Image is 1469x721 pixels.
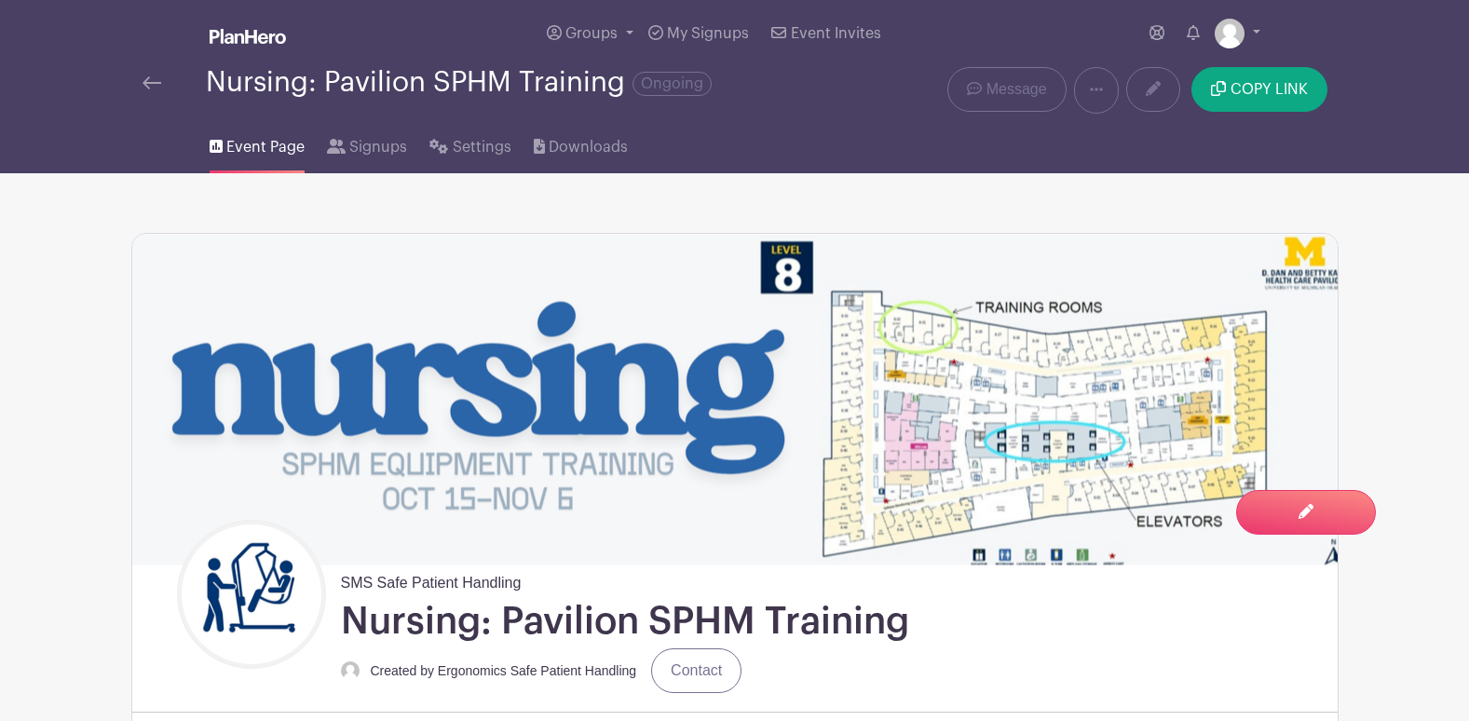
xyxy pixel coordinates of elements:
[226,136,305,158] span: Event Page
[210,29,286,44] img: logo_white-6c42ec7e38ccf1d336a20a19083b03d10ae64f83f12c07503d8b9e83406b4c7d.svg
[349,136,407,158] span: Signups
[210,114,305,173] a: Event Page
[371,663,637,678] small: Created by Ergonomics Safe Patient Handling
[453,136,511,158] span: Settings
[182,524,321,664] img: Untitled%20design.png
[143,76,161,89] img: back-arrow-29a5d9b10d5bd6ae65dc969a981735edf675c4d7a1fe02e03b50dbd4ba3cdb55.svg
[341,565,522,594] span: SMS Safe Patient Handling
[429,114,510,173] a: Settings
[565,26,618,41] span: Groups
[947,67,1066,112] a: Message
[341,661,360,680] img: default-ce2991bfa6775e67f084385cd625a349d9dcbb7a52a09fb2fda1e96e2d18dcdb.png
[986,78,1047,101] span: Message
[1231,82,1308,97] span: COPY LINK
[667,26,749,41] span: My Signups
[534,114,628,173] a: Downloads
[206,67,712,98] div: Nursing: Pavilion SPHM Training
[632,72,712,96] span: Ongoing
[1215,19,1245,48] img: default-ce2991bfa6775e67f084385cd625a349d9dcbb7a52a09fb2fda1e96e2d18dcdb.png
[327,114,407,173] a: Signups
[341,598,909,645] h1: Nursing: Pavilion SPHM Training
[791,26,881,41] span: Event Invites
[1191,67,1326,112] button: COPY LINK
[132,234,1338,565] img: event_banner_9715.png
[549,136,628,158] span: Downloads
[651,648,741,693] a: Contact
